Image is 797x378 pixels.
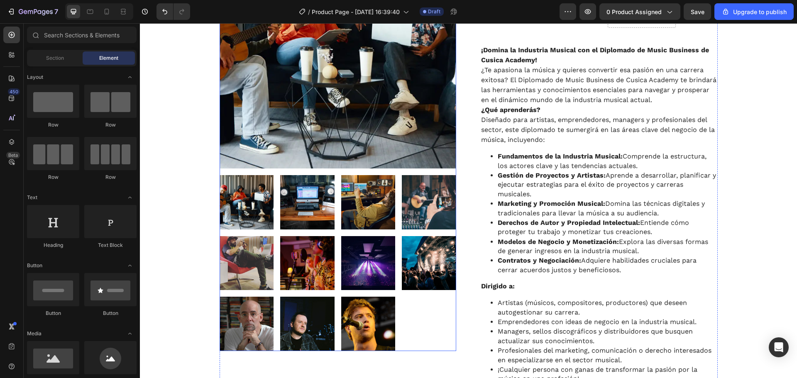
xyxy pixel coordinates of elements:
[599,3,680,20] button: 0 product assigned
[308,7,310,16] span: /
[358,176,578,195] p: Domina las técnicas digitales y tradicionales para llevar la música a su audiencia.
[3,3,62,20] button: 7
[8,88,20,95] div: 450
[358,233,578,251] p: Adquiere habilidades cruciales para cerrar acuerdos justos y beneficiosos.
[714,3,794,20] button: Upgrade to publish
[84,310,137,317] div: Button
[27,241,79,249] div: Heading
[358,129,483,137] b: Fundamentos de la Industria Musical:
[341,93,575,120] p: Diseñado para artistas, emprendedores, managers y profesionales del sector, este diplomado te sum...
[341,83,401,90] b: ¿Qué aprenderás?
[358,215,479,222] b: Modelos de Negocio y Monetización:
[123,71,137,84] span: Toggle open
[140,23,797,378] iframe: Design area
[358,214,578,233] p: Explora las diversas formas de generar ingresos en la industria musical.
[358,129,578,147] p: Comprende la estructura, los actores clave y las tendencias actuales.
[27,310,79,317] div: Button
[721,7,787,16] div: Upgrade to publish
[123,191,137,204] span: Toggle open
[358,176,465,184] b: Marketing y Promoción Musical:
[358,148,578,176] p: Aprende a desarrollar, planificar y ejecutar estrategias para el éxito de proyectos y carreras mu...
[27,330,42,337] span: Media
[358,342,578,361] p: ¡Cualquier persona con ganas de transformar la pasión por la música en una profesión!
[84,121,137,129] div: Row
[358,195,500,203] b: Derechos de Autor y Propiedad Intelectual:
[84,173,137,181] div: Row
[27,121,79,129] div: Row
[358,233,441,241] b: Contratos y Negociación:
[123,327,137,340] span: Toggle open
[358,148,466,156] b: Gestión de Proyectos y Artistas:
[54,7,58,17] p: 7
[358,195,578,214] p: Entiende cómo proteger tu trabajo y monetizar tus creaciones.
[341,43,577,80] p: ¿Te apasiona la música y quieres convertir esa pasión en una carrera exitosa? El Diplomado de Mus...
[27,173,79,181] div: Row
[84,241,137,249] div: Text Block
[27,27,137,43] input: Search Sections & Elements
[684,3,711,20] button: Save
[27,262,42,269] span: Button
[769,337,789,357] div: Open Intercom Messenger
[312,7,400,16] span: Product Page - [DATE] 16:39:40
[358,275,578,294] p: Artistas (músicos, compositores, productores) que deseen autogestionar su carrera.
[428,8,440,15] span: Draft
[99,54,118,62] span: Element
[156,3,190,20] div: Undo/Redo
[6,152,20,159] div: Beta
[606,7,662,16] span: 0 product assigned
[46,54,64,62] span: Section
[123,259,137,272] span: Toggle open
[358,323,578,341] p: Profesionales del marketing, comunicación o derecho interesados en especializarse en el sector mu...
[27,73,43,81] span: Layout
[27,194,37,201] span: Text
[691,8,704,15] span: Save
[358,304,578,322] p: Managers, sellos discográficos y distribuidores que busquen actualizar sus conocimientos.
[358,294,578,303] p: Emprendedores con ideas de negocio en la industria musical.
[341,259,375,267] b: Dirigido a:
